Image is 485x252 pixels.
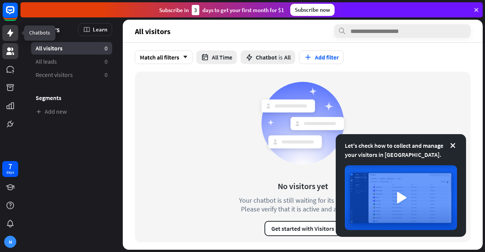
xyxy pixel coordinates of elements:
div: Your chatbot is still waiting for its first visitor. Please verify that it is active and accessible. [225,196,380,213]
span: All visitors [36,44,63,52]
span: All visitors [135,27,171,36]
span: Visitors [36,25,60,34]
span: All [284,53,291,61]
button: All Time [196,50,237,64]
span: is [278,53,283,61]
a: 7 days [2,161,18,177]
aside: 0 [105,71,108,79]
h3: Segments [31,94,112,102]
i: arrow_down [179,55,188,59]
span: Learn [93,26,107,33]
button: Open LiveChat chat widget [6,3,29,26]
img: image [345,165,457,230]
span: All leads [36,58,57,66]
span: Chatbot [256,53,277,61]
div: Subscribe now [290,4,335,16]
button: Get started with Visitors [264,221,341,236]
div: 3 [192,5,199,15]
div: 7 [8,163,12,170]
a: Recent visitors 0 [31,69,112,81]
div: Subscribe in days to get your first month for $1 [159,5,284,15]
a: All leads 0 [31,55,112,68]
span: Recent visitors [36,71,73,79]
button: Add filter [299,50,344,64]
aside: 0 [105,44,108,52]
div: Match all filters [135,50,192,64]
div: M [4,236,16,248]
div: days [6,170,14,175]
div: Let's check how to collect and manage your visitors in [GEOGRAPHIC_DATA]. [345,141,457,159]
a: Add new [31,105,112,118]
aside: 0 [105,58,108,66]
div: No visitors yet [278,181,328,191]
